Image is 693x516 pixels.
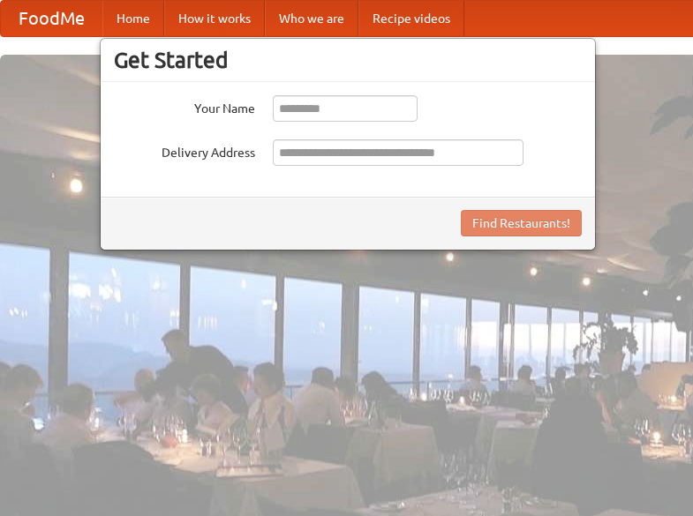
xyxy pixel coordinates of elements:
[265,1,358,36] a: Who we are
[102,1,164,36] a: Home
[461,210,582,236] button: Find Restaurants!
[114,95,255,117] label: Your Name
[358,1,464,36] a: Recipe videos
[164,1,265,36] a: How it works
[114,47,582,73] h3: Get Started
[114,139,255,161] label: Delivery Address
[1,1,102,36] a: FoodMe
